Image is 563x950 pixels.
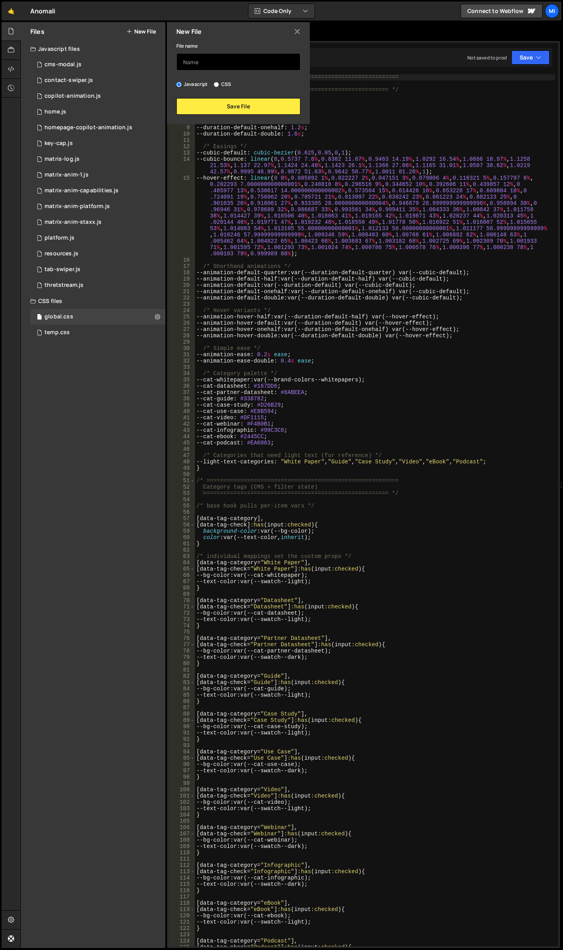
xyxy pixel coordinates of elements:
div: 56 [169,509,195,515]
div: 84 [169,686,195,692]
div: Javascript files [21,41,165,57]
div: matrix-anim-staxx.js [44,219,102,226]
div: 85 [169,692,195,698]
div: 61 [169,541,195,547]
div: 11 [169,137,195,143]
div: 20 [169,282,195,288]
div: 107 [169,831,195,837]
div: 91 [169,730,195,736]
div: thretstream.js [44,282,83,289]
div: 16 [169,257,195,263]
div: 34 [169,370,195,377]
div: 88 [169,711,195,717]
div: 93 [169,742,195,749]
button: Code Only [248,4,315,18]
div: 15093/44927.js [30,88,165,104]
h2: Files [30,27,44,36]
div: 87 [169,705,195,711]
div: copilot-animation.js [44,93,101,100]
div: 76 [169,635,195,641]
div: 19 [169,276,195,282]
div: 14 [169,156,195,175]
div: 109 [169,843,195,850]
div: 72 [169,610,195,616]
div: 15093/44468.js [30,167,165,183]
div: 15093/42555.js [30,277,165,293]
div: 78 [169,648,195,654]
div: key-cap.js [44,140,73,147]
div: 89 [169,717,195,723]
div: 100 [169,786,195,793]
div: 29 [169,339,195,345]
div: 53 [169,490,195,496]
a: Mi [545,4,559,18]
div: 119 [169,906,195,913]
div: 18 [169,270,195,276]
div: 108 [169,837,195,843]
div: 15093/42609.js [30,57,165,73]
div: global.css [44,313,73,320]
div: 15093/44560.js [30,214,165,230]
div: 17 [169,263,195,270]
div: 15093/44053.js [30,262,165,277]
div: matrix-anim-capabilities.js [44,187,119,194]
div: 43 [169,427,195,433]
div: 122 [169,925,195,931]
div: 32 [169,358,195,364]
div: 59 [169,528,195,534]
div: 57 [169,515,195,522]
div: CSS files [21,293,165,309]
div: 83 [169,679,195,686]
div: 37 [169,389,195,396]
div: 52 [169,484,195,490]
div: 74 [169,623,195,629]
div: 44 [169,433,195,440]
div: 50 [169,471,195,478]
button: New File [126,28,156,35]
div: 15093/45360.js [30,73,165,88]
div: 15093/41680.css [30,325,165,340]
div: 23 [169,301,195,307]
div: 105 [169,818,195,824]
div: 9 [169,125,195,131]
div: matrix-anim-platform.js [44,203,110,210]
div: 62 [169,547,195,553]
div: Anomali [30,6,55,16]
label: CSS [214,80,231,88]
div: 21 [169,288,195,295]
div: 30 [169,345,195,351]
div: 40 [169,408,195,415]
div: 102 [169,799,195,805]
div: 118 [169,900,195,906]
div: 75 [169,629,195,635]
div: 60 [169,534,195,541]
div: 111 [169,856,195,862]
div: 28 [169,333,195,339]
div: 71 [169,604,195,610]
div: 26 [169,320,195,326]
a: Connect to Webflow [461,4,543,18]
div: 15093/44951.js [30,120,165,136]
div: 79 [169,654,195,660]
div: 33 [169,364,195,370]
div: 114 [169,875,195,881]
div: 24 [169,307,195,314]
div: 96 [169,761,195,768]
input: Javascript [176,82,181,87]
div: platform.js [44,234,74,242]
div: 104 [169,812,195,818]
div: contact-swiper.js [44,77,93,84]
div: 47 [169,452,195,459]
div: matris-log.js [44,156,80,163]
div: 15093/39455.css [30,309,165,325]
div: 48 [169,459,195,465]
div: 124 [169,938,195,944]
div: 15093/44488.js [30,136,165,151]
div: 68 [169,585,195,591]
div: cms-modal.js [44,61,81,68]
input: CSS [214,82,219,87]
button: Save [511,50,550,65]
div: 121 [169,919,195,925]
div: 64 [169,560,195,566]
